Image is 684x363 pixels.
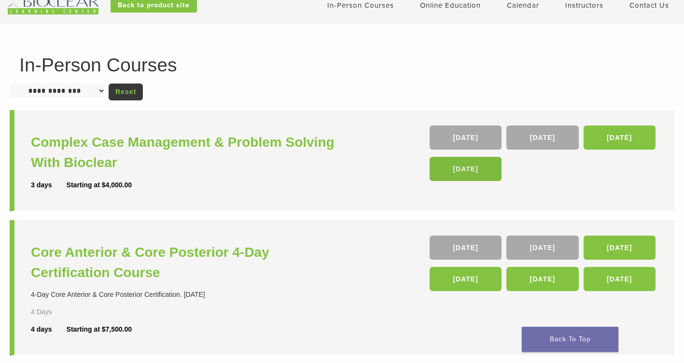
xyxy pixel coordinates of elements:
[430,267,502,291] a: [DATE]
[430,236,658,296] div: , , , , ,
[31,180,67,190] div: 3 days
[31,307,78,317] div: 4 Days
[31,132,345,173] a: Complex Case Management & Problem Solving With Bioclear
[522,327,618,352] a: Back To Top
[67,324,132,335] div: Starting at $7,500.00
[430,157,502,181] a: [DATE]
[430,126,502,150] a: [DATE]
[506,236,578,260] a: [DATE]
[584,236,656,260] a: [DATE]
[67,180,132,190] div: Starting at $4,000.00
[31,242,345,283] a: Core Anterior & Core Posterior 4-Day Certification Course
[109,84,143,100] a: Reset
[31,324,67,335] div: 4 days
[584,267,656,291] a: [DATE]
[629,1,669,10] a: Contact Us
[31,290,345,300] div: 4-Day Core Anterior & Core Posterior Certification. [DATE]
[430,126,658,186] div: , , ,
[584,126,656,150] a: [DATE]
[420,1,481,10] a: Online Education
[506,126,578,150] a: [DATE]
[19,56,665,74] h1: In-Person Courses
[327,1,394,10] a: In-Person Courses
[565,1,603,10] a: Instructors
[507,1,539,10] a: Calendar
[430,236,502,260] a: [DATE]
[506,267,578,291] a: [DATE]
